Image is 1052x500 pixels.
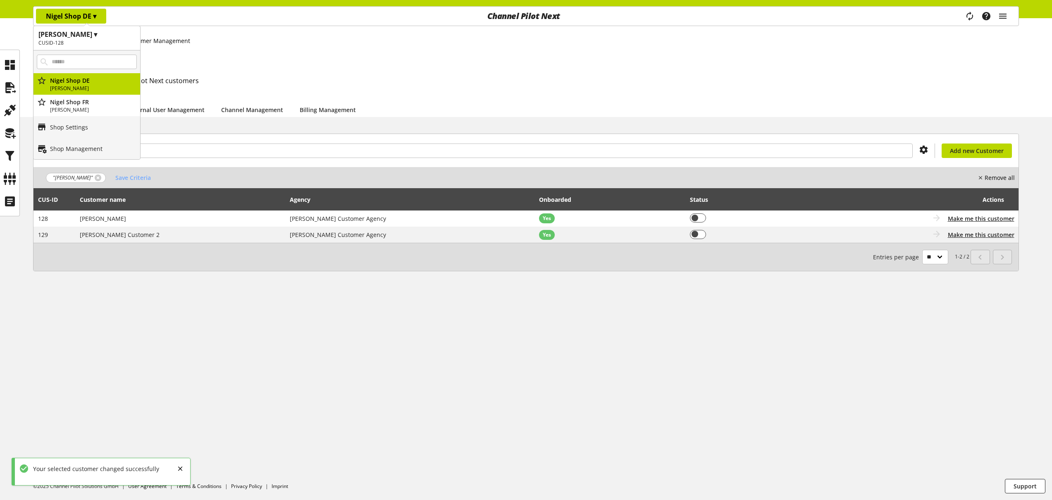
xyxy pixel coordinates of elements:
[33,138,140,159] a: Shop Management
[1005,479,1045,493] button: Support
[129,105,205,114] a: Internal User Management
[873,250,969,264] small: 1-2 / 2
[50,144,103,153] p: Shop Management
[300,105,356,114] a: Billing Management
[38,39,135,47] h2: CUSID-128
[33,6,1019,26] nav: main navigation
[50,98,137,106] p: Nigel Shop FR
[290,215,386,222] span: [PERSON_NAME] Customer Agency
[50,106,137,114] p: [PERSON_NAME]
[690,195,716,204] div: Status
[50,85,137,92] p: [PERSON_NAME]
[543,231,551,239] span: Yes
[231,483,262,490] a: Privacy Policy
[221,105,283,114] a: Channel Management
[948,230,1014,239] button: Make me this customer
[80,215,126,222] span: [PERSON_NAME]
[38,215,48,222] span: 128
[80,231,160,239] span: [PERSON_NAME] Customer 2
[272,483,288,490] a: Imprint
[109,170,157,185] button: Save Criteria
[115,173,151,182] span: Save Criteria
[942,144,1012,158] a: Add new Customer
[290,231,386,239] span: [PERSON_NAME] Customer Agency
[808,191,1004,208] div: Actions
[38,231,48,239] span: 129
[543,215,551,222] span: Yes
[50,123,88,132] p: Shop Settings
[128,483,167,490] a: User Agreement
[290,195,319,204] div: Agency
[176,483,222,490] a: Terms & Conditions
[33,116,140,138] a: Shop Settings
[950,146,1004,155] span: Add new Customer
[33,483,128,490] li: ©2025 Channel Pilot Solutions GmbH
[46,76,1019,86] h2: This is the list of all Channel Pilot Next customers
[29,464,159,473] div: Your selected customer changed successfully
[93,12,96,21] span: ▾
[873,253,922,261] span: Entries per page
[53,174,93,182] span: "[PERSON_NAME]"
[1014,482,1037,490] span: Support
[46,11,96,21] p: Nigel Shop DE
[38,195,66,204] div: CUS-⁠ID
[38,29,135,39] h1: [PERSON_NAME] ▾
[948,214,1014,223] button: Make me this customer
[80,195,134,204] div: Customer name
[539,195,580,204] div: Onboarded
[50,76,137,85] p: Nigel Shop DE
[985,173,1015,182] nobr: Remove all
